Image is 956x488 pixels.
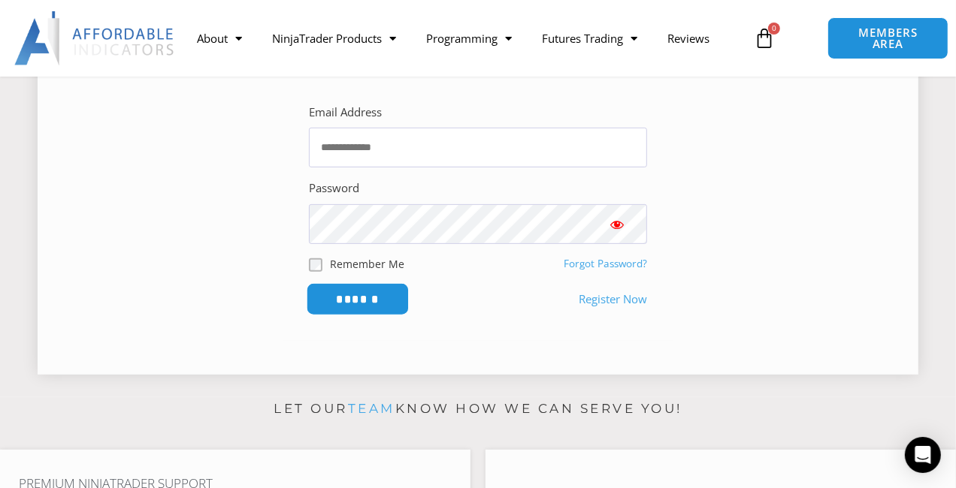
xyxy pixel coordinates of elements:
[731,17,797,60] a: 0
[309,102,382,123] label: Email Address
[827,17,948,59] a: MEMBERS AREA
[330,256,404,272] label: Remember Me
[768,23,780,35] span: 0
[14,11,176,65] img: LogoAI | Affordable Indicators – NinjaTrader
[652,21,725,56] a: Reviews
[527,21,652,56] a: Futures Trading
[905,437,941,473] div: Open Intercom Messenger
[411,21,527,56] a: Programming
[564,257,647,270] a: Forgot Password?
[257,21,411,56] a: NinjaTrader Products
[579,289,647,310] a: Register Now
[843,27,932,50] span: MEMBERS AREA
[182,21,746,56] nav: Menu
[348,401,395,416] a: team
[182,21,257,56] a: About
[587,204,647,244] button: Show password
[309,178,359,199] label: Password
